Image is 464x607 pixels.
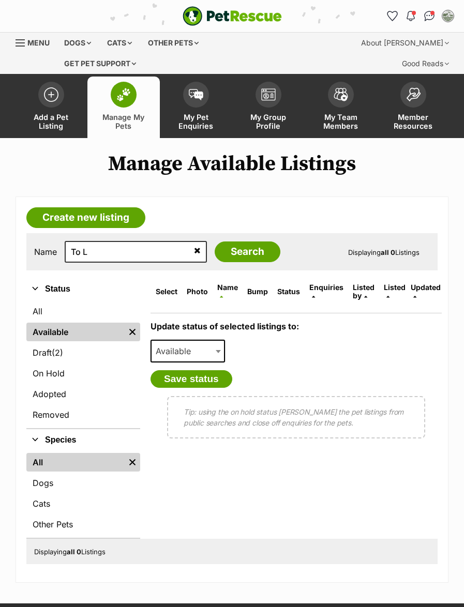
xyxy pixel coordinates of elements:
[215,241,280,262] input: Search
[424,11,435,21] img: chat-41dd97257d64d25036548639549fe6c8038ab92f7586957e7f3b1b290dea8141.svg
[26,515,140,534] a: Other Pets
[34,548,106,556] span: Displaying Listings
[243,279,272,304] th: Bump
[384,8,400,24] a: Favourites
[26,343,140,362] a: Draft
[183,6,282,26] img: logo-e224e6f780fb5917bec1dbf3a21bbac754714ae5b6737aabdf751b685950b380.svg
[26,302,140,321] a: All
[173,113,219,130] span: My Pet Enquiries
[377,77,450,138] a: Member Resources
[273,279,304,304] th: Status
[152,279,182,304] th: Select
[384,283,406,292] span: Listed
[309,283,343,300] a: Enquiries
[26,207,145,228] a: Create new listing
[57,53,143,74] div: Get pet support
[26,494,140,513] a: Cats
[189,89,203,100] img: pet-enquiries-icon-7e3ad2cf08bfb03b45e93fb7055b45f3efa6380592205ae92323e6603595dc1f.svg
[245,113,292,130] span: My Group Profile
[334,88,348,101] img: team-members-icon-5396bd8760b3fe7c0b43da4ab00e1e3bb1a5d9ba89233759b79545d2d3fc5d0d.svg
[217,283,238,300] a: Name
[384,8,456,24] ul: Account quick links
[354,33,456,53] div: About [PERSON_NAME]
[34,247,57,256] label: Name
[26,453,125,472] a: All
[353,283,375,300] a: Listed by
[100,33,139,53] div: Cats
[348,248,420,256] span: Displaying Listings
[26,300,140,428] div: Status
[87,77,160,138] a: Manage My Pets
[116,88,131,101] img: manage-my-pets-icon-02211641906a0b7f246fdf0571729dbe1e7629f14944591b6c1af311fb30b64b.svg
[305,77,377,138] a: My Team Members
[16,33,57,51] a: Menu
[26,282,140,296] button: Status
[151,321,299,331] label: Update status of selected listings to:
[151,340,225,362] span: Available
[26,474,140,492] a: Dogs
[160,77,232,138] a: My Pet Enquiries
[440,8,456,24] button: My account
[151,370,232,388] button: Save status
[232,77,305,138] a: My Group Profile
[184,406,409,428] p: Tip: using the on hold status [PERSON_NAME] the pet listings from public searches and close off e...
[421,8,438,24] a: Conversations
[411,283,441,292] span: Updated
[407,11,415,21] img: notifications-46538b983faf8c2785f20acdc204bb7945ddae34d4c08c2a6579f10ce5e182be.svg
[381,248,395,256] strong: all 0
[52,346,63,359] span: (2)
[26,451,140,538] div: Species
[26,385,140,403] a: Adopted
[67,548,81,556] strong: all 0
[402,8,419,24] button: Notifications
[183,6,282,26] a: PetRescue
[141,33,206,53] div: Other pets
[406,87,421,101] img: member-resources-icon-8e73f808a243e03378d46382f2149f9095a855e16c252ad45f914b54edf8863c.svg
[44,87,58,102] img: add-pet-listing-icon-0afa8454b4691262ce3f59096e99ab1cd57d4a30225e0717b998d2c9b9846f56.svg
[443,11,453,21] img: Willow Tree Sanctuary profile pic
[390,113,437,130] span: Member Resources
[100,113,147,130] span: Manage My Pets
[26,405,140,424] a: Removed
[26,433,140,447] button: Species
[411,283,441,300] a: Updated
[27,38,50,47] span: Menu
[152,344,201,358] span: Available
[26,323,125,341] a: Available
[26,364,140,383] a: On Hold
[309,283,343,292] span: translation missing: en.admin.listings.index.attributes.enquiries
[125,453,140,472] a: Remove filter
[318,113,364,130] span: My Team Members
[261,88,276,101] img: group-profile-icon-3fa3cf56718a62981997c0bc7e787c4b2cf8bcc04b72c1350f741eb67cf2f40e.svg
[183,279,212,304] th: Photo
[125,323,140,341] a: Remove filter
[217,283,238,292] span: Name
[28,113,74,130] span: Add a Pet Listing
[395,53,456,74] div: Good Reads
[15,77,87,138] a: Add a Pet Listing
[384,283,406,300] a: Listed
[57,33,98,53] div: Dogs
